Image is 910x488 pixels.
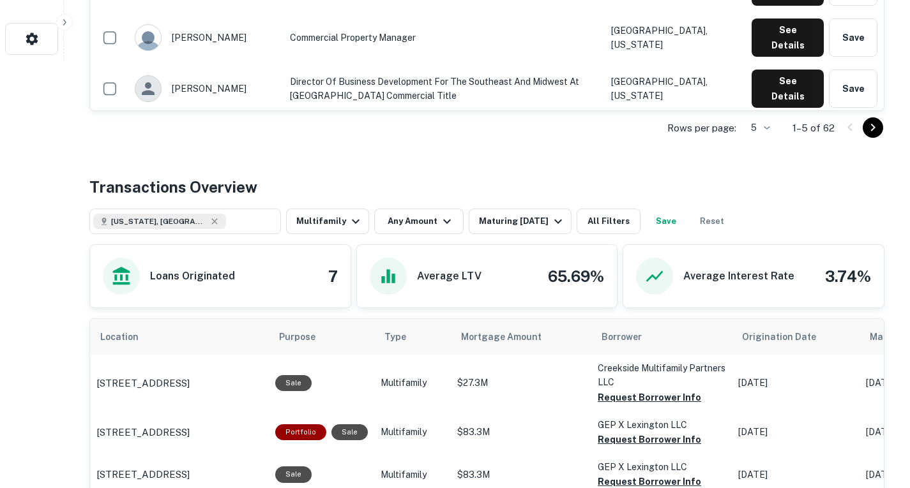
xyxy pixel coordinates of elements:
[111,216,207,227] span: [US_STATE], [GEOGRAPHIC_DATA]
[598,361,725,389] p: Creekside Multifamily Partners LLC
[269,319,374,355] th: Purpose
[461,329,558,344] span: Mortgage Amount
[328,265,338,288] h4: 7
[90,319,269,355] th: Location
[100,329,155,344] span: Location
[741,119,772,137] div: 5
[284,63,605,114] td: Director of Business Development for the Southeast and Midwest at [GEOGRAPHIC_DATA] Commercial Title
[742,329,833,344] span: Origination Date
[825,265,871,288] h4: 3.74%
[683,269,794,284] h6: Average Interest Rate
[384,329,423,344] span: Type
[381,425,444,439] p: Multifamily
[469,209,572,234] button: Maturing [DATE]
[457,376,585,390] p: $27.3M
[692,209,732,234] button: Reset
[602,329,642,344] span: Borrower
[451,319,591,355] th: Mortgage Amount
[846,386,910,447] iframe: Chat Widget
[752,18,824,57] button: See Details
[96,425,190,440] p: [STREET_ADDRESS]
[96,467,262,482] a: [STREET_ADDRESS]
[479,214,566,229] div: Maturing [DATE]
[286,209,369,234] button: Multifamily
[738,468,853,482] p: [DATE]
[96,376,262,391] a: [STREET_ADDRESS]
[135,75,277,102] div: [PERSON_NAME]
[381,376,444,390] p: Multifamily
[275,424,326,440] div: This is a portfolio loan with 3 properties
[275,466,312,482] div: Sale
[374,319,451,355] th: Type
[548,265,604,288] h4: 65.69%
[150,269,235,284] h6: Loans Originated
[331,424,368,440] div: Sale
[792,121,835,136] p: 1–5 of 62
[863,117,883,138] button: Go to next page
[135,24,277,51] div: [PERSON_NAME]
[577,209,641,234] button: All Filters
[591,319,732,355] th: Borrower
[89,175,257,198] h4: Transactions Overview
[829,18,877,57] button: Save
[738,425,853,439] p: [DATE]
[752,70,824,108] button: See Details
[457,425,585,439] p: $83.3M
[732,319,860,355] th: Origination Date
[275,375,312,391] div: Sale
[381,468,444,482] p: Multifamily
[667,121,736,136] p: Rows per page:
[374,209,464,234] button: Any Amount
[96,467,190,482] p: [STREET_ADDRESS]
[135,25,161,50] img: 9c8pery4andzj6ohjkjp54ma2
[457,468,585,482] p: $83.3M
[279,329,332,344] span: Purpose
[605,12,745,63] td: [GEOGRAPHIC_DATA], [US_STATE]
[96,425,262,440] a: [STREET_ADDRESS]
[598,418,725,432] p: GEP X Lexington LLC
[96,376,190,391] p: [STREET_ADDRESS]
[284,12,605,63] td: Commercial Property Manager
[829,70,877,108] button: Save
[646,209,686,234] button: Save your search to get updates of matches that match your search criteria.
[605,63,745,114] td: [GEOGRAPHIC_DATA], [US_STATE]
[417,269,482,284] h6: Average LTV
[738,376,853,390] p: [DATE]
[598,432,701,447] button: Request Borrower Info
[598,390,701,405] button: Request Borrower Info
[598,460,725,474] p: GEP X Lexington LLC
